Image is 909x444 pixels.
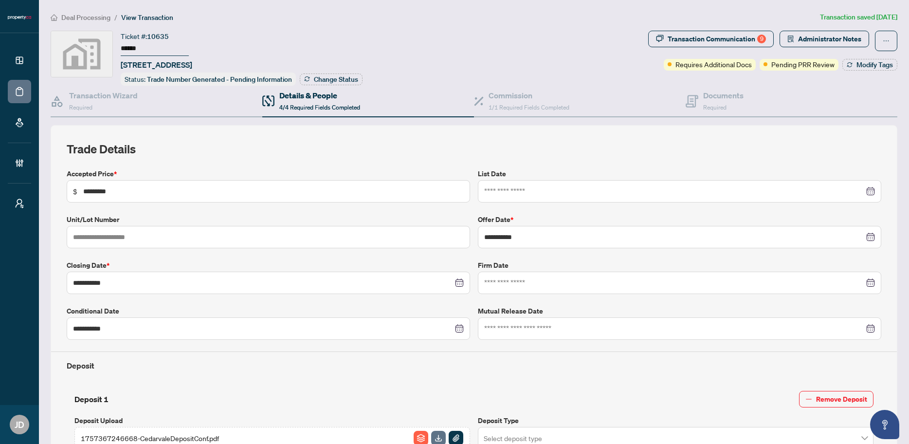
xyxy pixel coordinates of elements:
button: Remove Deposit [799,391,873,407]
span: [STREET_ADDRESS] [121,59,192,71]
button: Modify Tags [842,59,897,71]
span: Pending PRR Review [771,59,835,70]
span: JD [15,418,24,431]
span: Required [69,104,92,111]
span: solution [787,36,794,42]
span: Administrator Notes [798,31,861,47]
label: Accepted Price [67,168,470,179]
img: logo [8,15,31,20]
div: Transaction Communication [668,31,766,47]
span: 4/4 Required Fields Completed [279,104,360,111]
label: Firm Date [478,260,881,271]
span: Requires Additional Docs [675,59,752,70]
span: Required [703,104,727,111]
label: Closing Date [67,260,470,271]
button: Change Status [300,74,363,85]
label: Offer Date [478,214,881,225]
label: List Date [478,168,881,179]
span: Change Status [314,76,358,83]
span: $ [73,186,77,197]
span: View Transaction [121,13,173,22]
h4: Details & People [279,90,360,101]
span: Trade Number Generated - Pending Information [147,75,292,84]
span: minus [805,396,812,403]
h4: Transaction Wizard [69,90,138,101]
span: ellipsis [883,37,890,44]
div: Ticket #: [121,31,169,42]
span: 10635 [147,32,169,41]
h4: Deposit 1 [74,393,109,405]
span: 1/1 Required Fields Completed [489,104,569,111]
article: Transaction saved [DATE] [820,12,897,23]
label: Deposit Type [478,415,873,426]
li: / [114,12,117,23]
label: Deposit Upload [74,415,470,426]
button: Administrator Notes [780,31,869,47]
span: Modify Tags [856,61,893,68]
h2: Trade Details [67,141,881,157]
div: 9 [757,35,766,43]
label: Unit/Lot Number [67,214,470,225]
div: Status: [121,73,296,86]
h4: Commission [489,90,569,101]
span: Remove Deposit [816,391,867,407]
img: svg%3e [51,31,112,77]
label: Mutual Release Date [478,306,881,316]
h4: Deposit [67,360,881,371]
span: 1757367246668-CedarvaleDepositConf.pdf [81,433,219,444]
span: Deal Processing [61,13,110,22]
span: home [51,14,57,21]
button: Transaction Communication9 [648,31,774,47]
span: user-switch [15,199,24,208]
h4: Documents [703,90,744,101]
button: Open asap [870,410,899,439]
label: Conditional Date [67,306,470,316]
